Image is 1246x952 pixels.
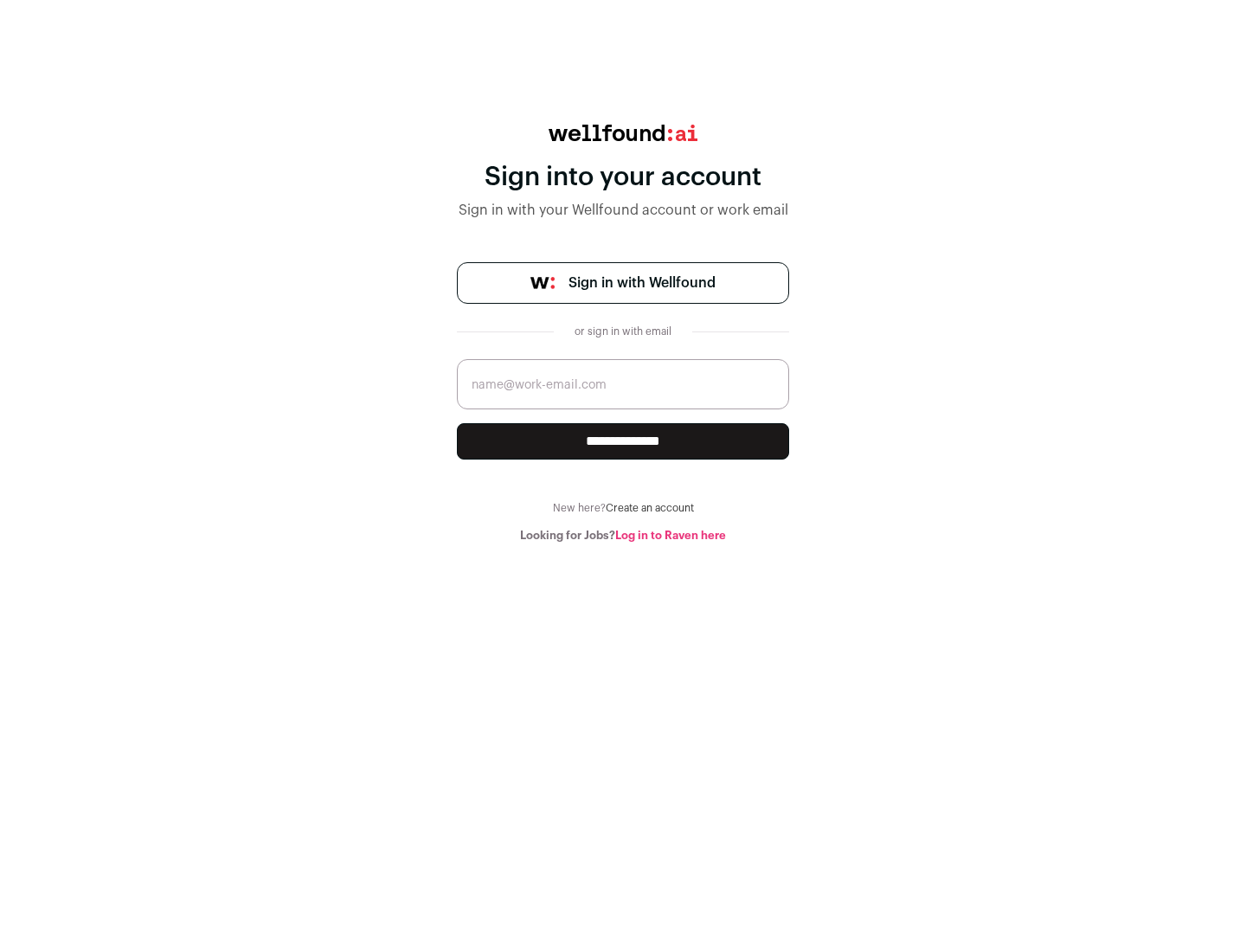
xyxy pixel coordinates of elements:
[530,277,555,289] img: wellfound-symbol-flush-black-fb3c872781a75f747ccb3a119075da62bfe97bd399995f84a933054e44a575c4.png
[549,125,697,141] img: wellfound:ai
[568,325,678,338] div: or sign in with email
[457,200,789,221] div: Sign in with your Wellfound account or work email
[457,501,789,515] div: New here?
[615,530,726,541] a: Log in to Raven here
[457,162,789,193] div: Sign into your account
[457,359,789,409] input: name@work-email.com
[457,262,789,304] a: Sign in with Wellfound
[457,529,789,543] div: Looking for Jobs?
[568,273,716,293] span: Sign in with Wellfound
[606,503,694,513] a: Create an account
